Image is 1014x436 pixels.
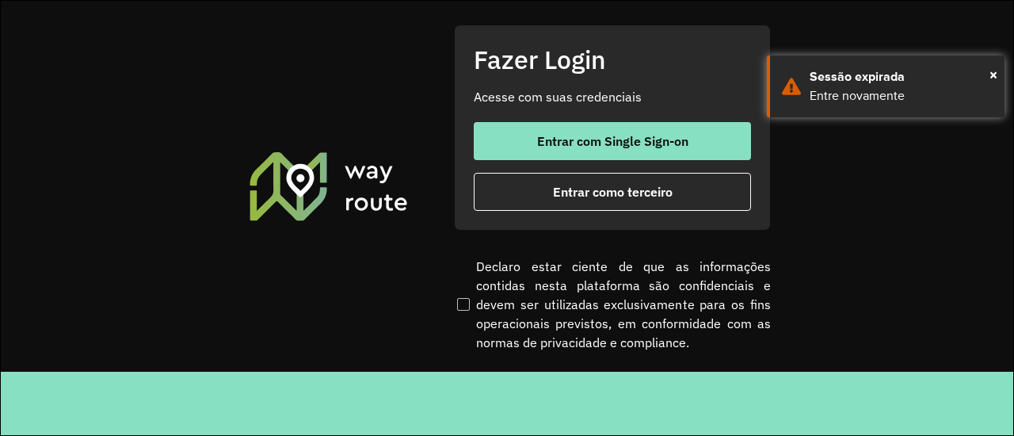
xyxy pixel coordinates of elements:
img: Roteirizador AmbevTech [247,150,410,223]
button: button [474,122,751,160]
label: Declaro estar ciente de que as informações contidas nesta plataforma são confidenciais e devem se... [454,257,771,352]
span: Entrar com Single Sign-on [537,135,688,147]
button: button [474,173,751,211]
h2: Fazer Login [474,44,751,75]
div: Sessão expirada [810,67,993,86]
p: Acesse com suas credenciais [474,87,751,106]
button: Close [989,63,997,86]
span: Entrar como terceiro [553,185,673,198]
span: × [989,63,997,86]
div: Entre novamente [810,86,993,105]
